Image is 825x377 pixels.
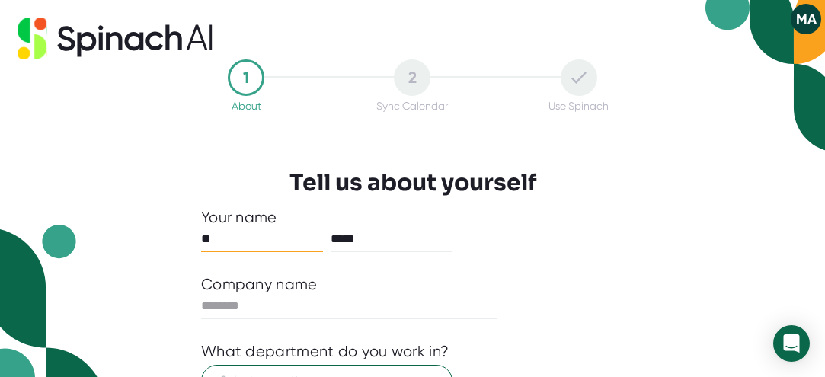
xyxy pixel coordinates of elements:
[201,208,624,227] div: Your name
[228,59,264,96] div: 1
[201,275,318,294] div: Company name
[376,100,448,112] div: Sync Calendar
[773,325,810,362] div: Open Intercom Messenger
[289,169,536,196] h3: Tell us about yourself
[394,59,430,96] div: 2
[791,4,821,34] button: MA
[232,100,261,112] div: About
[201,342,449,361] div: What department do you work in?
[548,100,609,112] div: Use Spinach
